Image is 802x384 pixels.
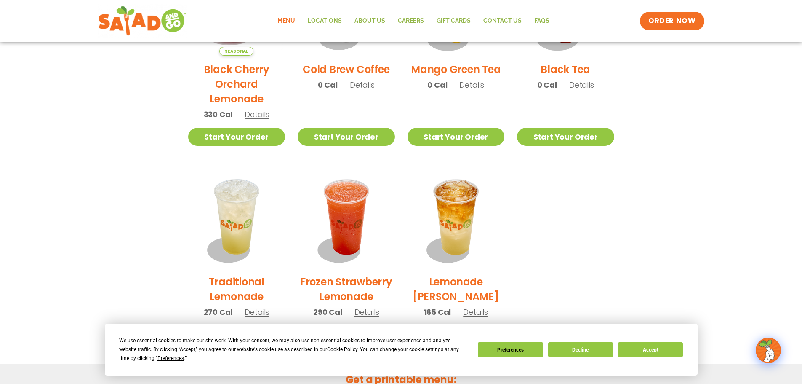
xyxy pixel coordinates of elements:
a: Locations [301,11,348,31]
span: ORDER NOW [648,16,695,26]
a: Menu [271,11,301,31]
a: FAQs [528,11,556,31]
span: Details [245,307,269,317]
span: Details [245,109,269,120]
img: new-SAG-logo-768×292 [98,4,187,38]
button: Decline [548,342,613,357]
a: Start Your Order [517,128,614,146]
h2: Black Cherry Orchard Lemonade [188,62,285,106]
img: wpChatIcon [757,338,780,362]
span: 0 Cal [427,79,447,91]
h2: Cold Brew Coffee [303,62,389,77]
a: Start Your Order [408,128,505,146]
span: Details [463,307,488,317]
a: Careers [392,11,430,31]
span: 165 Cal [424,306,451,318]
span: Cookie Policy [327,346,357,352]
h2: Traditional Lemonade [188,274,285,304]
button: Accept [618,342,683,357]
a: About Us [348,11,392,31]
a: Contact Us [477,11,528,31]
span: 270 Cal [204,306,233,318]
img: Product photo for Frozen Strawberry Lemonade [298,171,395,268]
span: 330 Cal [204,109,233,120]
a: Start Your Order [298,128,395,146]
img: Product photo for Lemonade Arnold Palmer [408,171,505,268]
span: 0 Cal [318,79,338,91]
a: Start Your Order [188,128,285,146]
span: 290 Cal [313,306,342,318]
nav: Menu [271,11,556,31]
h2: Frozen Strawberry Lemonade [298,274,395,304]
span: Details [350,80,375,90]
h2: Lemonade [PERSON_NAME] [408,274,505,304]
img: Product photo for Traditional Lemonade [188,171,285,268]
span: Preferences [157,355,184,361]
a: ORDER NOW [640,12,704,30]
span: Details [569,80,594,90]
span: 0 Cal [537,79,557,91]
button: Preferences [478,342,543,357]
span: Seasonal [219,47,253,56]
h2: Mango Green Tea [411,62,501,77]
span: Details [459,80,484,90]
span: Details [354,307,379,317]
h2: Black Tea [541,62,590,77]
div: We use essential cookies to make our site work. With your consent, we may also use non-essential ... [119,336,468,363]
a: GIFT CARDS [430,11,477,31]
div: Cookie Consent Prompt [105,324,698,376]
